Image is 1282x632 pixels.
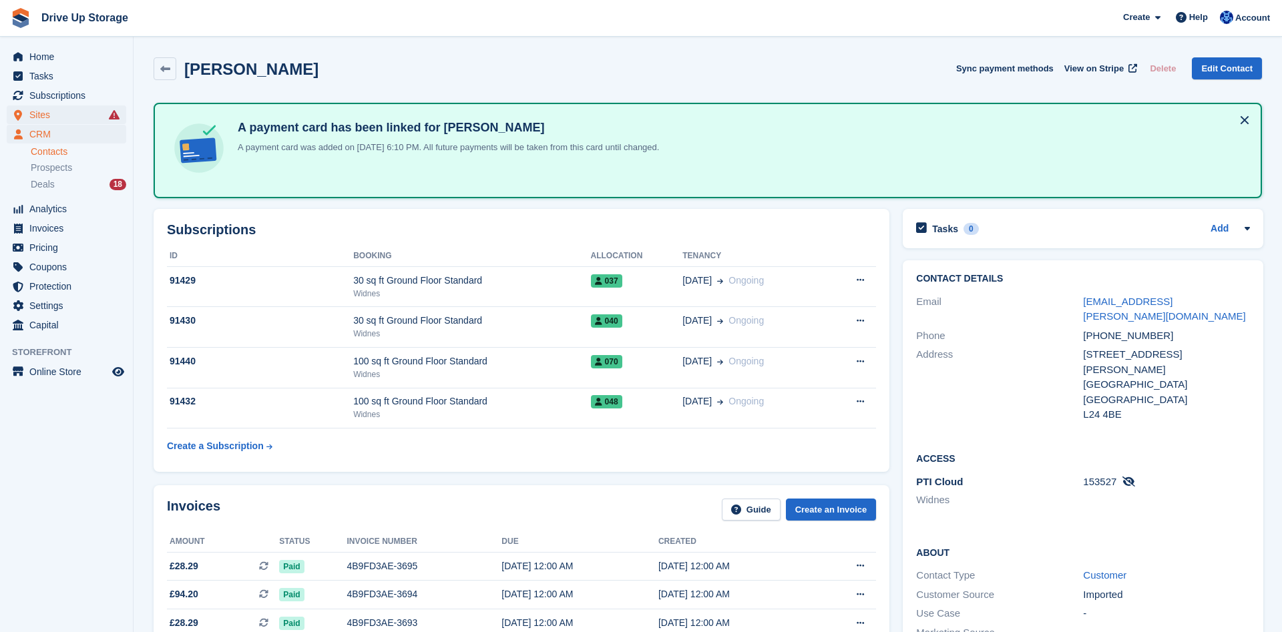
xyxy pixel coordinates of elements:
[916,274,1250,284] h2: Contact Details
[29,200,110,218] span: Analytics
[29,238,110,257] span: Pricing
[7,316,126,334] a: menu
[916,328,1083,344] div: Phone
[932,223,958,235] h2: Tasks
[916,568,1083,583] div: Contact Type
[7,258,126,276] a: menu
[786,499,877,521] a: Create an Invoice
[7,86,126,105] a: menu
[916,347,1083,422] div: Address
[170,587,198,601] span: £94.20
[916,476,963,487] span: PTI Cloud
[658,616,815,630] div: [DATE] 12:00 AM
[184,60,318,78] h2: [PERSON_NAME]
[7,219,126,238] a: menu
[232,141,659,154] p: A payment card was added on [DATE] 6:10 PM. All future payments will be taken from this card unti...
[1083,347,1250,362] div: [STREET_ADDRESS]
[31,178,55,191] span: Deals
[682,274,712,288] span: [DATE]
[682,314,712,328] span: [DATE]
[1123,11,1150,24] span: Create
[29,125,110,143] span: CRM
[1083,296,1245,322] a: [EMAIL_ADDRESS][PERSON_NAME][DOMAIN_NAME]
[353,274,590,288] div: 30 sq ft Ground Floor Standard
[916,493,1083,508] li: Widnes
[728,356,764,366] span: Ongoing
[916,451,1250,464] h2: Access
[591,314,622,328] span: 040
[7,277,126,296] a: menu
[31,162,72,174] span: Prospects
[167,394,353,408] div: 91432
[1083,362,1250,378] div: [PERSON_NAME]
[29,105,110,124] span: Sites
[1083,476,1116,487] span: 153527
[1083,587,1250,603] div: Imported
[353,328,590,340] div: Widnes
[29,296,110,315] span: Settings
[7,200,126,218] a: menu
[167,354,353,368] div: 91440
[353,314,590,328] div: 30 sq ft Ground Floor Standard
[591,395,622,408] span: 048
[167,246,353,267] th: ID
[31,178,126,192] a: Deals 18
[1083,569,1126,581] a: Customer
[29,277,110,296] span: Protection
[110,179,126,190] div: 18
[353,408,590,420] div: Widnes
[1144,57,1181,79] button: Delete
[29,258,110,276] span: Coupons
[31,161,126,175] a: Prospects
[31,145,126,158] a: Contacts
[1064,62,1124,75] span: View on Stripe
[347,559,501,573] div: 4B9FD3AE-3695
[279,560,304,573] span: Paid
[964,223,979,235] div: 0
[29,362,110,381] span: Online Store
[29,219,110,238] span: Invoices
[167,434,272,458] a: Create a Subscription
[1189,11,1208,24] span: Help
[167,314,353,328] div: 91430
[591,355,622,368] span: 070
[167,499,220,521] h2: Invoices
[728,315,764,326] span: Ongoing
[501,559,658,573] div: [DATE] 12:00 AM
[347,587,501,601] div: 4B9FD3AE-3694
[109,109,120,120] i: Smart entry sync failures have occurred
[353,246,590,267] th: Booking
[347,531,501,553] th: Invoice number
[658,559,815,573] div: [DATE] 12:00 AM
[658,531,815,553] th: Created
[7,296,126,315] a: menu
[353,354,590,368] div: 100 sq ft Ground Floor Standard
[1083,407,1250,422] div: L24 4BE
[728,396,764,406] span: Ongoing
[353,394,590,408] div: 100 sq ft Ground Floor Standard
[232,120,659,135] h4: A payment card has been linked for [PERSON_NAME]
[167,439,264,453] div: Create a Subscription
[167,531,279,553] th: Amount
[1211,222,1229,237] a: Add
[353,368,590,380] div: Widnes
[36,7,134,29] a: Drive Up Storage
[1220,11,1233,24] img: Widnes Team
[501,587,658,601] div: [DATE] 12:00 AM
[682,246,827,267] th: Tenancy
[7,67,126,85] a: menu
[29,316,110,334] span: Capital
[1192,57,1262,79] a: Edit Contact
[682,394,712,408] span: [DATE]
[171,120,227,176] img: card-linked-ebf98d0992dc2aeb22e95c0e3c79077019eb2392cfd83c6a337811c24bc77127.svg
[110,364,126,380] a: Preview store
[722,499,781,521] a: Guide
[1083,377,1250,392] div: [GEOGRAPHIC_DATA]
[170,559,198,573] span: £28.29
[501,616,658,630] div: [DATE] 12:00 AM
[956,57,1054,79] button: Sync payment methods
[1083,328,1250,344] div: [PHONE_NUMBER]
[658,587,815,601] div: [DATE] 12:00 AM
[7,125,126,143] a: menu
[29,47,110,66] span: Home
